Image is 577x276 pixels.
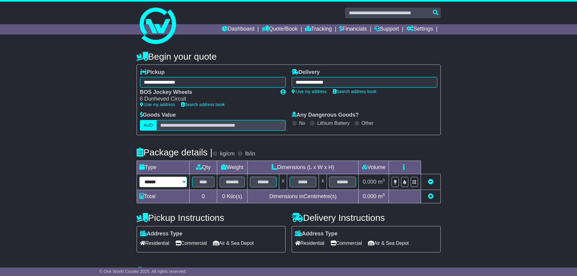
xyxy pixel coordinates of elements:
span: Commercial [175,238,207,248]
sup: 3 [383,192,385,197]
label: Pickup [140,69,165,76]
a: Search address book [333,89,376,94]
sup: 3 [383,178,385,182]
label: AUD [140,120,157,131]
td: Kilo(s) [217,190,247,203]
a: Financials [339,24,367,35]
span: Air & Sea Depot [368,238,409,248]
h4: Begin your quote [137,52,441,62]
span: m [378,179,385,185]
a: Add new item [428,193,433,199]
label: Other [362,120,374,126]
a: Support [374,24,399,35]
span: Residential [140,238,169,248]
label: Address Type [140,231,183,237]
span: 0.000 [363,193,376,199]
a: Settings [406,24,433,35]
label: Address Type [295,231,338,237]
label: kg/cm [220,151,234,157]
span: 0.000 [363,179,376,185]
label: Delivery [292,69,320,76]
td: Dimensions (L x W x H) [247,161,359,174]
td: x [279,174,287,190]
td: Total [137,190,190,203]
label: lb/in [245,151,255,157]
span: 0 [222,193,225,199]
a: Dashboard [222,24,254,35]
div: 6 Dunheved Circuit [140,96,274,102]
td: Type [137,161,190,174]
h4: Pickup Instructions [137,213,286,223]
span: m [378,193,385,199]
h4: Delivery Instructions [292,213,441,223]
span: Commercial [330,238,362,248]
span: Residential [295,238,324,248]
a: Quote/Book [262,24,297,35]
label: No [299,120,305,126]
label: Lithium Battery [317,120,350,126]
span: © One World Courier 2025. All rights reserved. [99,269,187,274]
td: Dimensions in Centimetre(s) [247,190,359,203]
td: Qty [190,161,217,174]
td: 0 [190,190,217,203]
h4: Warranty & Insurance [137,266,441,276]
a: Use my address [292,89,327,94]
div: BOS Jockey Wheels [140,89,274,96]
a: Search address book [181,102,225,107]
td: Volume [359,161,389,174]
td: Weight [217,161,247,174]
label: Goods Value [140,112,176,118]
label: Any Dangerous Goods? [292,112,359,118]
span: Air & Sea Depot [213,238,254,248]
td: x [319,174,327,190]
a: Use my address [140,102,175,107]
h4: Package details | [137,147,213,157]
a: Remove this item [428,179,433,185]
a: Tracking [305,24,332,35]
